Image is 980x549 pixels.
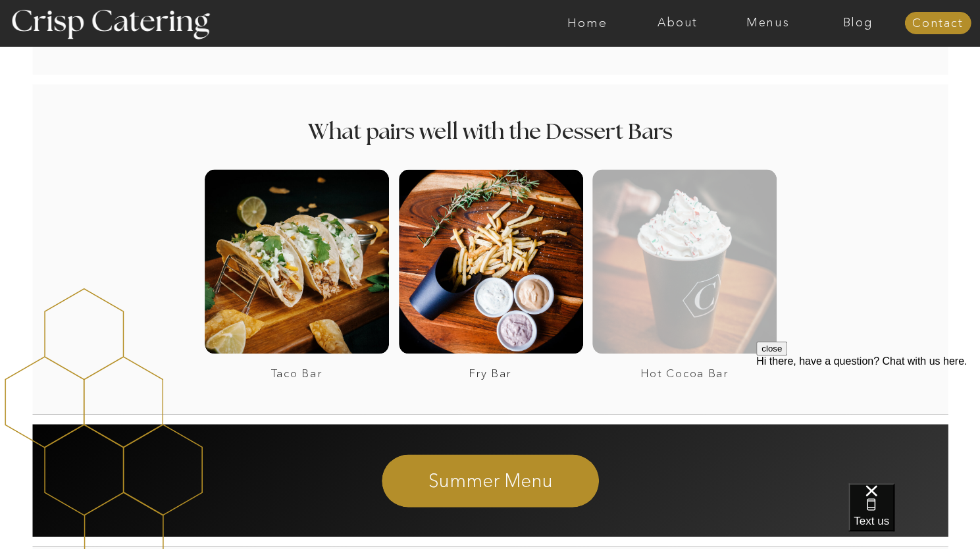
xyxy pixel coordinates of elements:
a: Home [542,16,632,30]
h2: What pairs well with the Dessert Bars [246,120,735,145]
a: Taco Bar [207,367,386,379]
a: Blog [813,16,903,30]
a: About [632,16,723,30]
a: Menus [723,16,813,30]
a: Fry Bar [401,367,580,379]
a: Summer Menu [312,467,669,491]
iframe: podium webchat widget bubble [848,483,980,549]
iframe: podium webchat widget prompt [756,342,980,500]
a: Hot Cocoa Bar [595,367,774,379]
a: Contact [904,17,971,30]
